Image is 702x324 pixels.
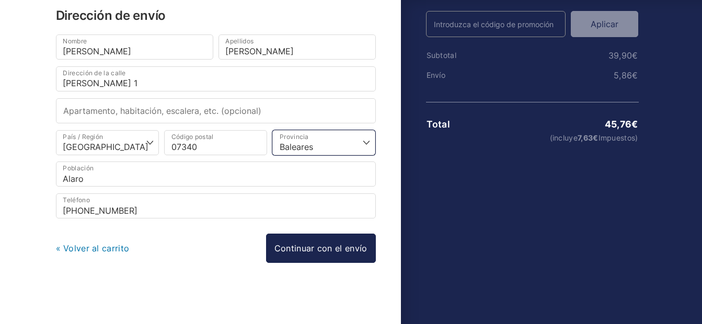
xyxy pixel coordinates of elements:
th: Envío [426,71,497,79]
input: Apartamento, habitación, escalera, etc. (opcional) [56,98,376,123]
span: € [632,50,638,61]
th: Total [426,119,497,130]
input: Dirección de la calle [56,66,376,91]
input: Teléfono [56,193,376,218]
bdi: 5,86 [614,70,638,80]
bdi: 39,90 [608,50,638,61]
input: Población [56,161,376,187]
a: « Volver al carrito [56,243,130,253]
input: Introduzca el código de promoción [426,11,566,37]
th: Subtotal [426,51,497,60]
h3: Dirección de envío [56,9,376,22]
span: 7,63 [578,133,599,142]
small: (incluye Impuestos) [497,134,638,142]
span: € [631,119,638,130]
input: Código postal [164,130,267,155]
input: Apellidos [218,34,376,60]
span: € [632,70,638,80]
button: Aplicar [571,11,638,37]
bdi: 45,76 [605,119,638,130]
a: Continuar con el envío [266,234,376,263]
input: Nombre [56,34,213,60]
span: € [593,133,598,142]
